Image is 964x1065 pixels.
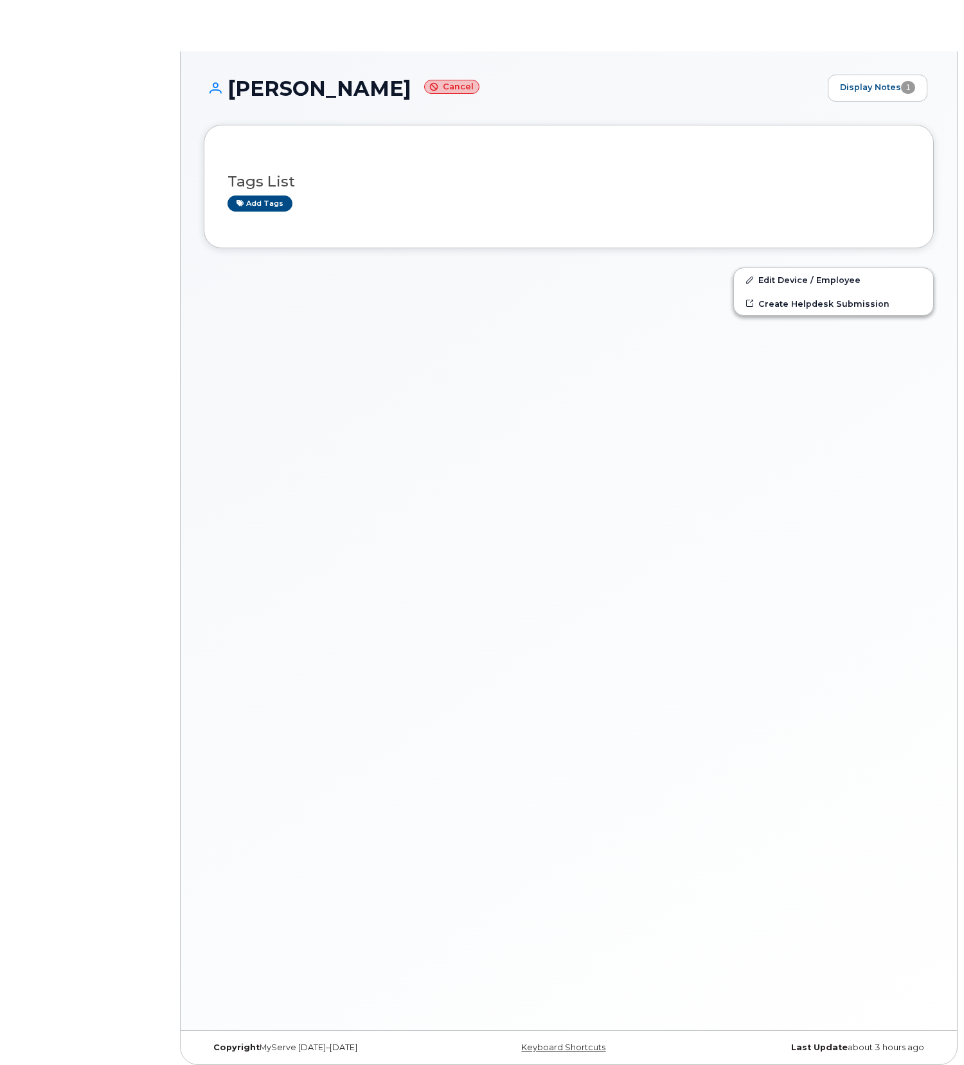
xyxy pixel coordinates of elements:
[424,80,479,95] small: Cancel
[228,174,910,190] h3: Tags List
[828,75,927,102] a: Display Notes1
[204,77,821,100] h1: [PERSON_NAME]
[228,196,292,212] a: Add tags
[521,1042,605,1052] a: Keyboard Shortcuts
[213,1042,260,1052] strong: Copyright
[734,268,933,291] a: Edit Device / Employee
[791,1042,848,1052] strong: Last Update
[901,81,915,94] span: 1
[204,1042,447,1053] div: MyServe [DATE]–[DATE]
[690,1042,934,1053] div: about 3 hours ago
[734,292,933,315] a: Create Helpdesk Submission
